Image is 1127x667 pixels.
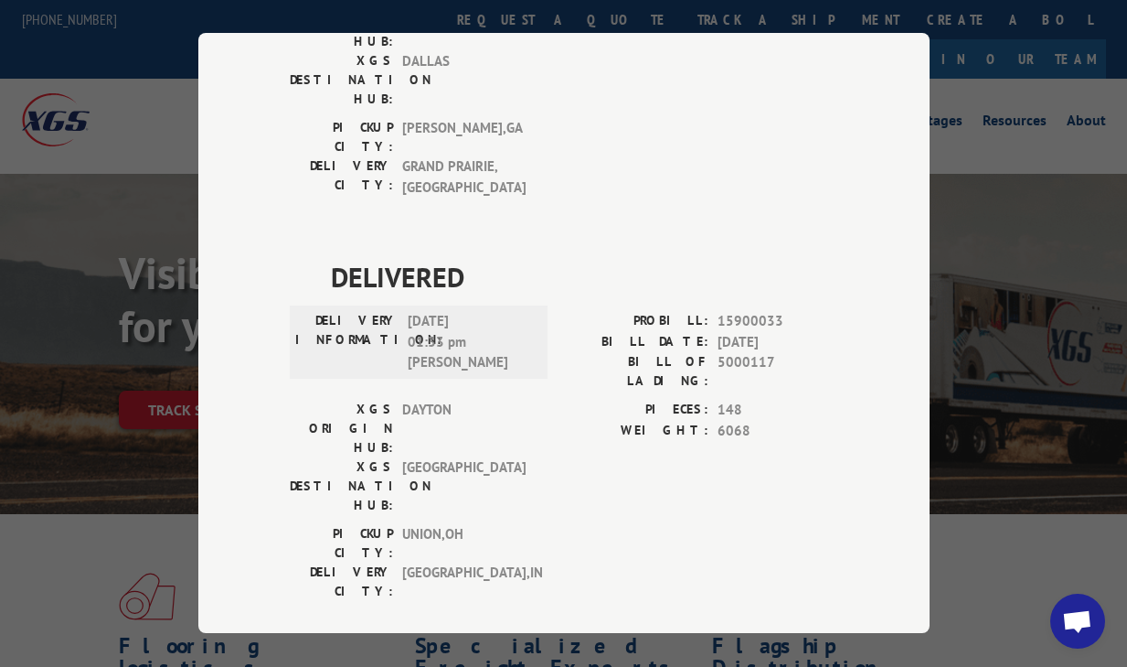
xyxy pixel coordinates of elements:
[718,353,838,392] span: 5000117
[402,525,526,564] span: UNION , OH
[290,119,393,157] label: PICKUP CITY:
[402,157,526,199] span: GRAND PRAIRIE , [GEOGRAPHIC_DATA]
[402,52,526,110] span: DALLAS
[290,564,393,602] label: DELIVERY CITY:
[718,332,838,353] span: [DATE]
[290,458,393,516] label: XGS DESTINATION HUB:
[290,52,393,110] label: XGS DESTINATION HUB:
[290,157,393,199] label: DELIVERY CITY:
[290,525,393,564] label: PICKUP CITY:
[1050,594,1105,649] div: Open chat
[290,401,393,458] label: XGS ORIGIN HUB:
[718,312,838,333] span: 15900033
[564,332,708,353] label: BILL DATE:
[331,257,838,298] span: DELIVERED
[402,119,526,157] span: [PERSON_NAME] , GA
[402,458,526,516] span: [GEOGRAPHIC_DATA]
[564,353,708,392] label: BILL OF LADING:
[408,312,531,374] span: [DATE] 01:33 pm [PERSON_NAME]
[564,421,708,442] label: WEIGHT:
[295,312,399,374] label: DELIVERY INFORMATION:
[402,564,526,602] span: [GEOGRAPHIC_DATA] , IN
[564,312,708,333] label: PROBILL:
[718,401,838,422] span: 148
[718,421,838,442] span: 6068
[564,401,708,422] label: PIECES:
[402,401,526,458] span: DAYTON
